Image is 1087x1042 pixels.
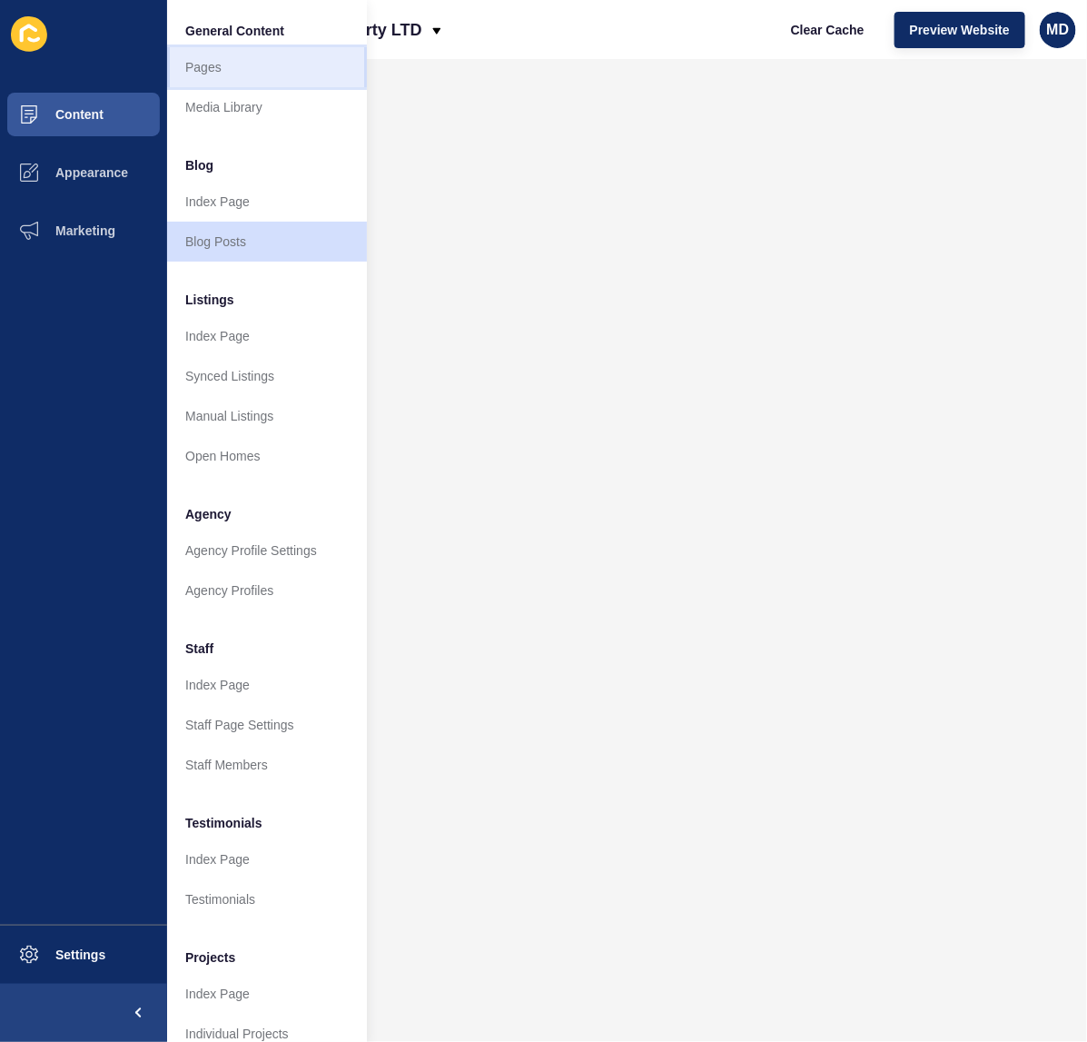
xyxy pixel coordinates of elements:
[167,47,367,87] a: Pages
[167,745,367,785] a: Staff Members
[185,156,213,174] span: Blog
[167,705,367,745] a: Staff Page Settings
[776,12,880,48] button: Clear Cache
[167,839,367,879] a: Index Page
[167,974,367,1014] a: Index Page
[167,182,367,222] a: Index Page
[167,356,367,396] a: Synced Listings
[185,22,284,40] span: General Content
[185,814,262,832] span: Testimonials
[167,436,367,476] a: Open Homes
[167,222,367,262] a: Blog Posts
[791,21,865,39] span: Clear Cache
[167,531,367,571] a: Agency Profile Settings
[185,291,234,309] span: Listings
[894,12,1025,48] button: Preview Website
[167,879,367,919] a: Testimonials
[910,21,1010,39] span: Preview Website
[167,87,367,127] a: Media Library
[167,665,367,705] a: Index Page
[167,396,367,436] a: Manual Listings
[167,316,367,356] a: Index Page
[185,505,232,523] span: Agency
[167,571,367,610] a: Agency Profiles
[185,640,213,658] span: Staff
[185,948,235,967] span: Projects
[1047,21,1070,39] span: MD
